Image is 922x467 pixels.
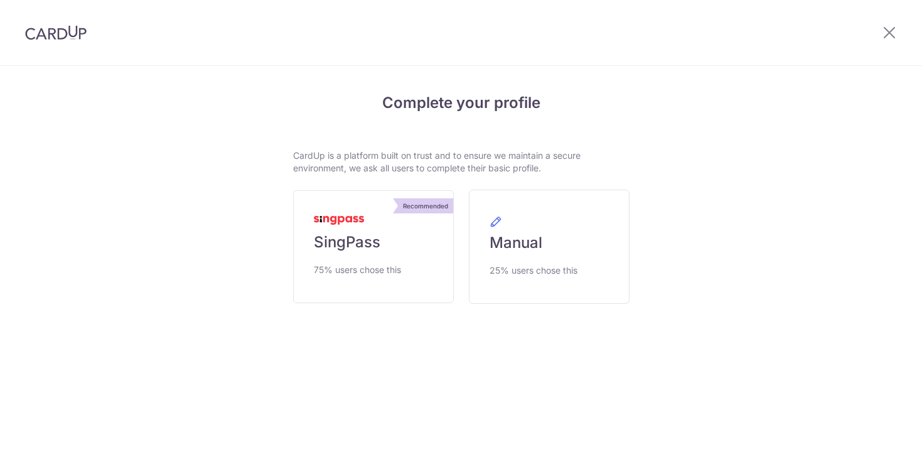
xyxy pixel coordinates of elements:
[469,190,630,304] a: Manual 25% users chose this
[293,190,454,303] a: Recommended SingPass 75% users chose this
[490,263,577,278] span: 25% users chose this
[314,216,364,225] img: MyInfoLogo
[25,25,87,40] img: CardUp
[398,198,453,213] div: Recommended
[314,232,380,252] span: SingPass
[293,149,630,174] p: CardUp is a platform built on trust and to ensure we maintain a secure environment, we ask all us...
[490,233,542,253] span: Manual
[293,92,630,114] h4: Complete your profile
[314,262,401,277] span: 75% users chose this
[841,429,909,461] iframe: Opens a widget where you can find more information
